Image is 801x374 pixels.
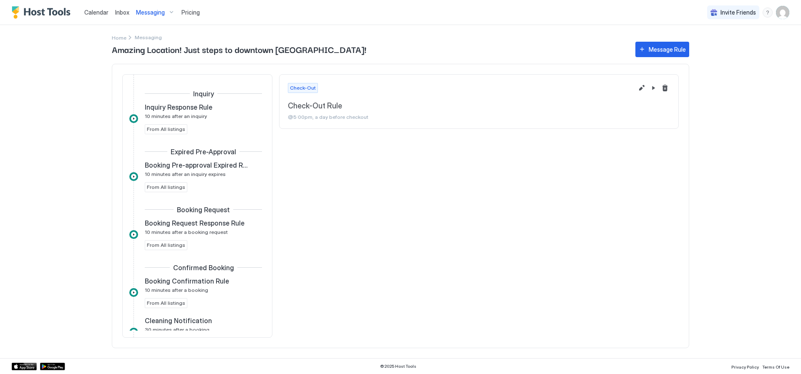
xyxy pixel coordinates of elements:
[637,83,647,93] button: Edit message rule
[648,83,658,93] button: Pause Message Rule
[115,8,129,17] a: Inbox
[12,363,37,370] a: App Store
[12,6,74,19] a: Host Tools Logo
[115,9,129,16] span: Inbox
[660,83,670,93] button: Delete message rule
[147,241,185,249] span: From All listings
[762,364,789,369] span: Terms Of Use
[145,287,208,293] span: 10 minutes after a booking
[145,161,249,169] span: Booking Pre-approval Expired Rule
[136,9,165,16] span: Messaging
[112,35,126,41] span: Home
[380,364,416,369] span: © 2025 Host Tools
[731,364,759,369] span: Privacy Policy
[145,277,229,285] span: Booking Confirmation Rule
[762,362,789,371] a: Terms Of Use
[135,34,162,40] span: Breadcrumb
[288,101,633,111] span: Check-Out Rule
[145,316,212,325] span: Cleaning Notification
[145,229,228,235] span: 10 minutes after a booking request
[173,264,234,272] span: Confirmed Booking
[147,183,185,191] span: From All listings
[145,103,212,111] span: Inquiry Response Rule
[635,42,689,57] button: Message Rule
[731,362,759,371] a: Privacy Policy
[720,9,756,16] span: Invite Friends
[112,33,126,42] a: Home
[763,8,773,18] div: menu
[147,299,185,307] span: From All listings
[84,9,108,16] span: Calendar
[171,148,236,156] span: Expired Pre-Approval
[776,6,789,19] div: User profile
[112,33,126,42] div: Breadcrumb
[193,90,214,98] span: Inquiry
[145,219,244,227] span: Booking Request Response Rule
[84,8,108,17] a: Calendar
[181,9,200,16] span: Pricing
[649,45,686,54] div: Message Rule
[145,113,207,119] span: 10 minutes after an inquiry
[145,326,209,333] span: 30 minutes after a booking
[40,363,65,370] a: Google Play Store
[112,43,627,55] span: Amazing Location! Just steps to downtown [GEOGRAPHIC_DATA]!
[147,126,185,133] span: From All listings
[288,114,633,120] span: @5:00pm, a day before checkout
[145,171,226,177] span: 10 minutes after an inquiry expires
[177,206,230,214] span: Booking Request
[290,84,316,92] span: Check-Out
